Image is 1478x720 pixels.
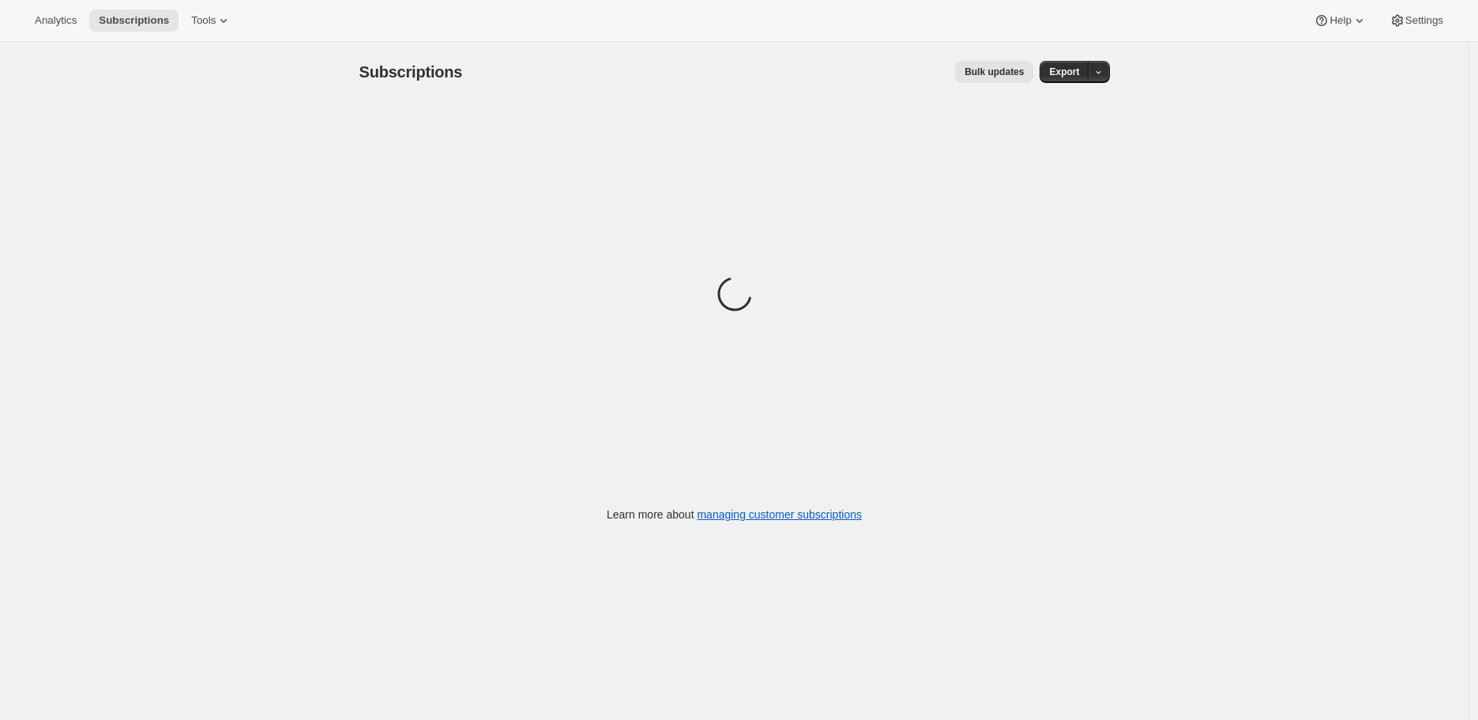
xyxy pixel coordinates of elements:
span: Bulk updates [965,66,1024,78]
button: Analytics [25,9,86,32]
button: Export [1040,61,1089,83]
span: Settings [1405,14,1443,27]
span: Analytics [35,14,77,27]
span: Tools [191,14,216,27]
button: Bulk updates [955,61,1033,83]
button: Settings [1380,9,1453,32]
button: Tools [182,9,241,32]
span: Help [1329,14,1351,27]
p: Learn more about [607,507,862,522]
button: Subscriptions [89,9,179,32]
span: Subscriptions [359,63,463,81]
button: Help [1304,9,1376,32]
a: managing customer subscriptions [697,508,862,521]
span: Subscriptions [99,14,169,27]
span: Export [1049,66,1079,78]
